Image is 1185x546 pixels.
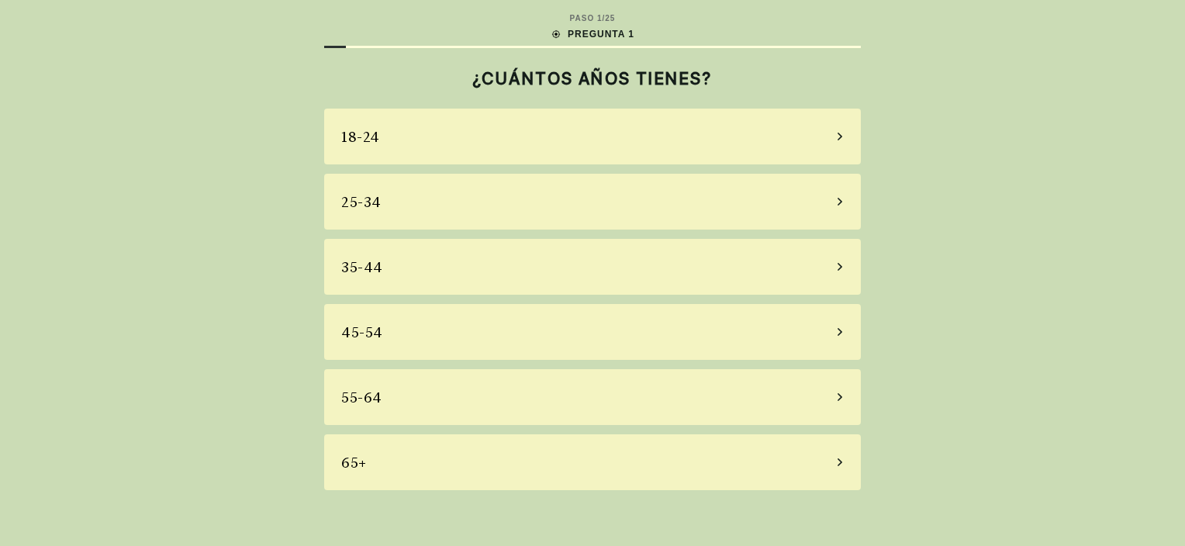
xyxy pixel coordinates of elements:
[324,68,861,88] h2: ¿CUÁNTOS AÑOS TIENES?
[570,12,616,24] div: PASO 1 / 25
[341,192,382,213] div: 25-34
[341,257,383,278] div: 35-44
[341,387,382,408] div: 55-64
[341,452,367,473] div: 65+
[341,322,383,343] div: 45-54
[341,126,380,147] div: 18-24
[551,27,634,41] div: PREGUNTA 1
